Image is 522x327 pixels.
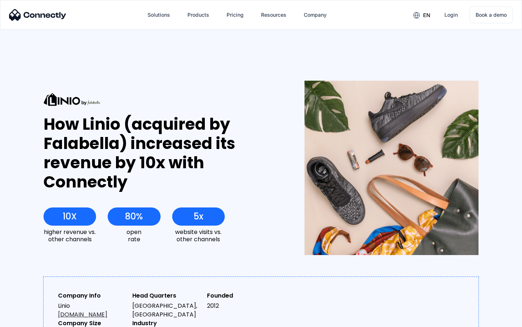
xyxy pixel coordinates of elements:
img: Connectly Logo [9,9,66,21]
div: Founded [207,291,275,300]
a: [DOMAIN_NAME] [58,310,107,319]
div: Company [304,10,327,20]
div: website visits vs. other channels [172,229,225,242]
a: Login [439,6,464,24]
div: Resources [261,10,286,20]
div: 5x [194,211,203,222]
div: Products [187,10,209,20]
div: open rate [108,229,160,242]
a: Pricing [221,6,249,24]
div: Linio [58,302,127,319]
div: 2012 [207,302,275,310]
div: Pricing [227,10,244,20]
div: higher revenue vs. other channels [43,229,96,242]
div: How Linio (acquired by Falabella) increased its revenue by 10x with Connectly [43,115,278,191]
div: Head Quarters [132,291,201,300]
ul: Language list [14,314,43,324]
div: [GEOGRAPHIC_DATA], [GEOGRAPHIC_DATA] [132,302,201,319]
div: 10X [63,211,77,222]
div: Company Info [58,291,127,300]
div: Login [444,10,458,20]
div: 80% [125,211,143,222]
aside: Language selected: English [7,314,43,324]
div: Solutions [148,10,170,20]
div: en [423,10,430,20]
a: Book a demo [469,7,513,23]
